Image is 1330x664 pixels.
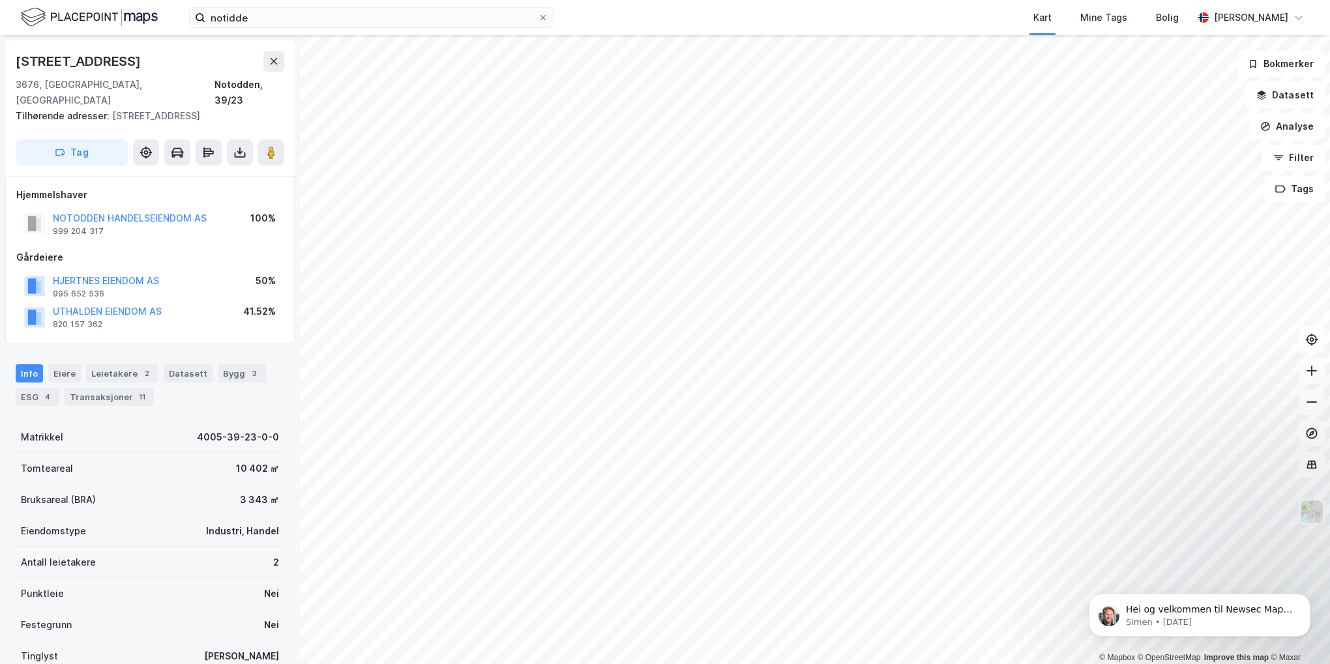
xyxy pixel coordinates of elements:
div: Antall leietakere [21,555,96,570]
a: Improve this map [1204,653,1269,662]
div: Transaksjoner [65,388,154,406]
div: Tinglyst [21,648,58,664]
div: Nei [264,586,279,601]
div: [PERSON_NAME] [204,648,279,664]
iframe: Intercom notifications message [1069,566,1330,657]
div: 820 157 362 [53,319,102,330]
div: 995 652 536 [53,289,104,299]
button: Analyse [1249,113,1325,139]
div: 11 [136,390,149,403]
div: Bolig [1156,10,1179,25]
div: 3 [248,367,261,380]
a: OpenStreetMap [1138,653,1201,662]
div: Datasett [164,364,213,383]
div: Matrikkel [21,429,63,445]
div: 999 204 317 [53,226,104,237]
div: 4005-39-23-0-0 [197,429,279,445]
div: Kart [1033,10,1052,25]
div: Hjemmelshaver [16,187,284,203]
div: ESG [16,388,59,406]
button: Filter [1262,145,1325,171]
img: logo.f888ab2527a4732fd821a326f86c7f29.svg [21,6,158,29]
div: Mine Tags [1080,10,1127,25]
div: [STREET_ADDRESS] [16,108,274,124]
span: Tilhørende adresser: [16,110,112,121]
button: Tag [16,139,128,166]
div: Punktleie [21,586,64,601]
div: Eiere [48,364,81,383]
div: Festegrunn [21,617,72,633]
a: Mapbox [1099,653,1135,662]
img: Z [1299,499,1324,524]
div: [STREET_ADDRESS] [16,51,143,72]
div: Eiendomstype [21,523,86,539]
button: Bokmerker [1237,51,1325,77]
div: Tomteareal [21,461,73,476]
div: Info [16,364,43,383]
div: 100% [250,210,276,226]
div: 2 [140,367,153,380]
div: 41.52% [243,304,276,319]
div: 3676, [GEOGRAPHIC_DATA], [GEOGRAPHIC_DATA] [16,77,214,108]
button: Datasett [1245,82,1325,108]
div: 2 [273,555,279,570]
div: 10 402 ㎡ [236,461,279,476]
input: Søk på adresse, matrikkel, gårdeiere, leietakere eller personer [205,8,538,27]
button: Tags [1264,176,1325,202]
div: Leietakere [86,364,158,383]
div: 3 343 ㎡ [240,492,279,508]
div: Notodden, 39/23 [214,77,284,108]
div: Bygg [218,364,266,383]
div: Bruksareal (BRA) [21,492,96,508]
div: 50% [256,273,276,289]
div: 4 [41,390,54,403]
div: Gårdeiere [16,250,284,265]
div: Nei [264,617,279,633]
div: [PERSON_NAME] [1214,10,1288,25]
div: Industri, Handel [206,523,279,539]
